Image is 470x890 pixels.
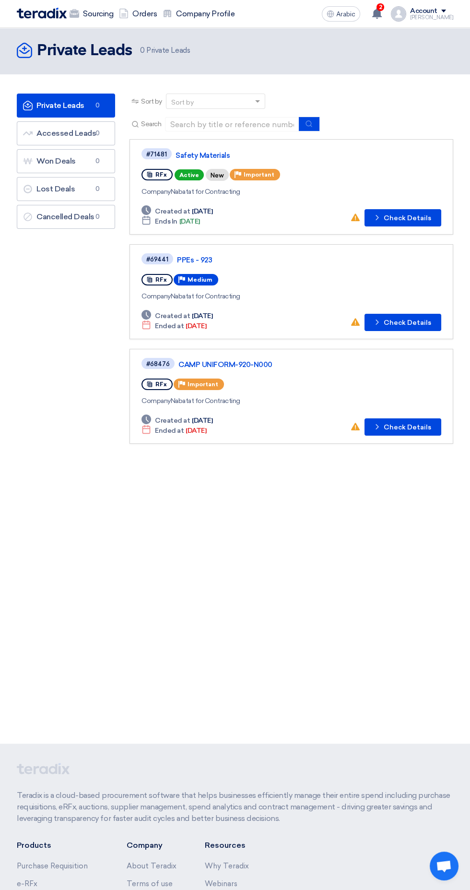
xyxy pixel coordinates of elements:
font: Important [244,171,274,178]
a: About Teradix [127,862,176,870]
font: RFx [155,381,167,388]
font: Sourcing [83,9,113,18]
font: Company Profile [176,9,235,18]
a: Terms of use [127,879,173,888]
font: #69441 [146,256,168,263]
font: Ended at [155,322,184,330]
font: Created at [155,416,190,425]
font: Orders [132,9,157,18]
button: Arabic [322,6,360,22]
font: Check Details [384,423,431,431]
font: Important [188,381,218,388]
a: PPEs - 923 [177,256,417,264]
a: Orders [116,3,160,24]
font: 0 [95,213,100,220]
input: Search by title or reference number [165,117,299,131]
font: Nabatat for Contracting [171,188,240,196]
font: Active [179,172,199,178]
font: Private Leads [146,46,190,55]
font: Nabatat for Contracting [171,292,240,300]
a: Cancelled Deals0 [17,205,115,229]
font: Created at [155,207,190,215]
font: Lost Deals [36,184,75,193]
div: Open chat [430,852,458,880]
button: Check Details [364,314,441,331]
font: Company [141,188,171,196]
button: Check Details [364,209,441,226]
font: Search [141,120,161,128]
font: Created at [155,312,190,320]
font: [DATE] [192,416,212,425]
font: RFx [155,171,167,178]
font: 0 [95,130,100,137]
font: Teradix is ​​a cloud-based procurement software that helps businesses efficiently manage their en... [17,791,450,823]
font: [DATE] [192,207,212,215]
a: Sourcing [67,3,116,24]
font: Medium [188,276,212,283]
a: Won Deals0 [17,149,115,173]
a: CAMP UNIFORM-920-N000 [178,360,418,369]
font: Private Leads [36,101,84,110]
font: Safety Materials [176,151,230,160]
font: 0 [140,46,145,55]
font: PPEs - 923 [177,256,212,264]
font: Sort by [171,98,194,107]
font: Accessed Leads [36,129,96,138]
img: profile_test.png [391,6,406,22]
font: #68476 [146,360,170,368]
a: Webinars [205,879,237,888]
font: Check Details [384,214,431,222]
font: Cancelled Deals [36,212,94,221]
font: Ended at [155,427,184,435]
font: 0 [95,185,100,192]
font: Company [141,397,171,405]
font: Account [410,7,437,15]
font: Check Details [384,319,431,327]
font: [DATE] [186,322,206,330]
font: Won Deals [36,156,76,166]
a: Private Leads0 [17,94,115,118]
font: [DATE] [179,217,200,225]
font: RFx [155,276,167,283]
font: [DATE] [186,427,206,435]
font: [PERSON_NAME] [410,14,453,21]
font: #71481 [146,151,167,158]
a: Accessed Leads0 [17,121,115,145]
font: Sort by [141,97,162,106]
font: Company [127,841,163,850]
font: Nabatat for Contracting [171,397,240,405]
font: Private Leads [37,43,132,59]
font: CAMP UNIFORM-920-N000 [178,360,272,369]
font: Resources [205,841,246,850]
a: Why Teradix [205,862,249,870]
img: Teradix logo [17,8,67,19]
a: Purchase Requisition [17,862,88,870]
font: Ends In [155,217,177,225]
font: Company [141,292,171,300]
a: e-RFx [17,879,37,888]
font: Products [17,841,51,850]
font: [DATE] [192,312,212,320]
font: 0 [95,157,100,165]
font: 0 [95,102,100,109]
font: New [211,172,224,179]
font: 2 [379,4,382,11]
a: Lost Deals0 [17,177,115,201]
font: Arabic [336,10,355,18]
button: Check Details [364,418,441,436]
a: Safety Materials [176,151,415,160]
